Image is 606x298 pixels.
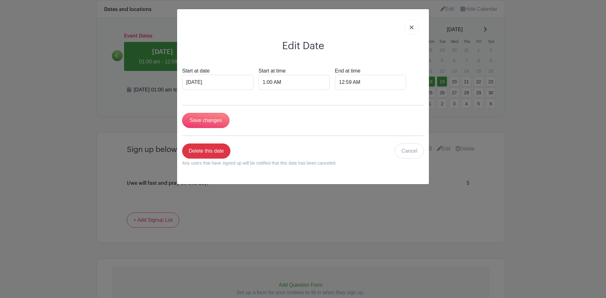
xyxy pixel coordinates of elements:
[182,75,253,90] input: Pick date
[258,67,286,75] label: Start at time
[410,26,413,29] img: close_button-5f87c8562297e5c2d7936805f587ecaba9071eb48480494691a3f1689db116b3.svg
[335,75,406,90] input: Set Time
[258,75,330,90] input: Set Time
[335,67,360,75] label: End at time
[182,113,229,128] input: Save changes
[182,67,210,75] label: Start at date
[182,40,424,52] h2: Edit Date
